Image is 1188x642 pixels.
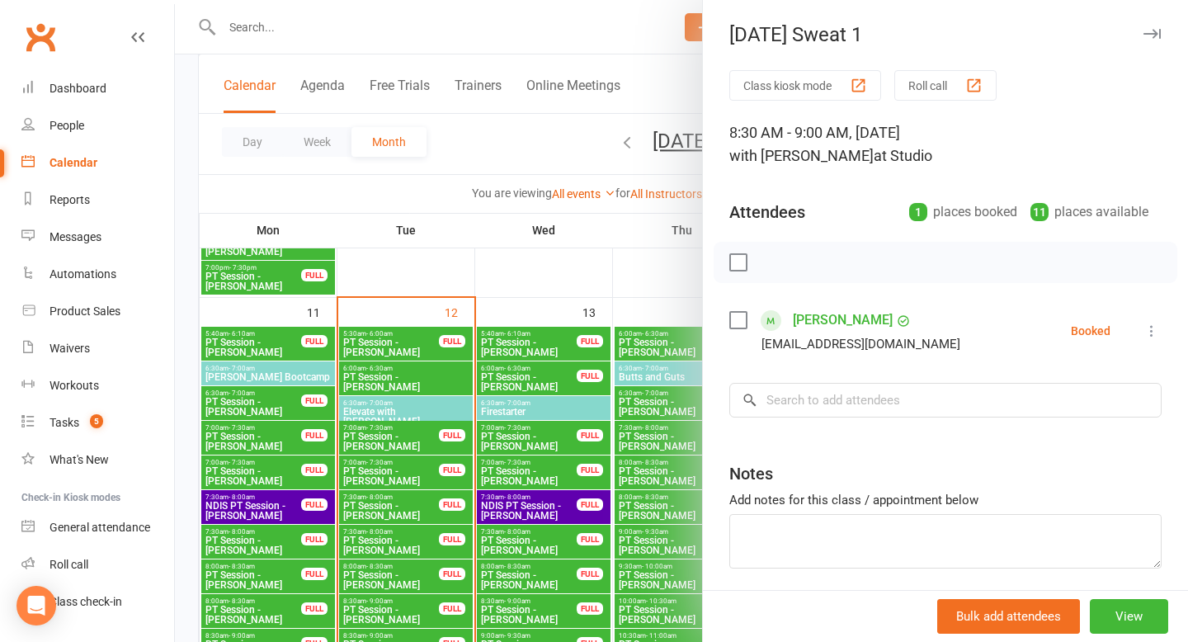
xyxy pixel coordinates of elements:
[1030,203,1049,221] div: 11
[937,599,1080,634] button: Bulk add attendees
[21,70,174,107] a: Dashboard
[909,201,1017,224] div: places booked
[21,441,174,479] a: What's New
[894,70,997,101] button: Roll call
[21,107,174,144] a: People
[49,416,79,429] div: Tasks
[49,342,90,355] div: Waivers
[1071,325,1110,337] div: Booked
[21,509,174,546] a: General attendance kiosk mode
[21,256,174,293] a: Automations
[90,414,103,428] span: 5
[49,595,122,608] div: Class check-in
[761,333,960,355] div: [EMAIL_ADDRESS][DOMAIN_NAME]
[729,462,773,485] div: Notes
[49,82,106,95] div: Dashboard
[21,182,174,219] a: Reports
[49,304,120,318] div: Product Sales
[909,203,927,221] div: 1
[49,156,97,169] div: Calendar
[729,70,881,101] button: Class kiosk mode
[49,558,88,571] div: Roll call
[703,23,1188,46] div: [DATE] Sweat 1
[16,586,56,625] div: Open Intercom Messenger
[1090,599,1168,634] button: View
[21,546,174,583] a: Roll call
[1030,201,1148,224] div: places available
[49,453,109,466] div: What's New
[49,521,150,534] div: General attendance
[21,219,174,256] a: Messages
[21,293,174,330] a: Product Sales
[729,383,1162,418] input: Search to add attendees
[21,583,174,621] a: Class kiosk mode
[20,17,61,58] a: Clubworx
[49,379,99,392] div: Workouts
[49,267,116,281] div: Automations
[21,404,174,441] a: Tasks 5
[49,193,90,206] div: Reports
[49,230,101,243] div: Messages
[729,201,805,224] div: Attendees
[21,144,174,182] a: Calendar
[729,121,1162,168] div: 8:30 AM - 9:00 AM, [DATE]
[729,490,1162,510] div: Add notes for this class / appointment below
[793,307,893,333] a: [PERSON_NAME]
[21,367,174,404] a: Workouts
[874,147,932,164] span: at Studio
[729,147,874,164] span: with [PERSON_NAME]
[21,330,174,367] a: Waivers
[49,119,84,132] div: People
